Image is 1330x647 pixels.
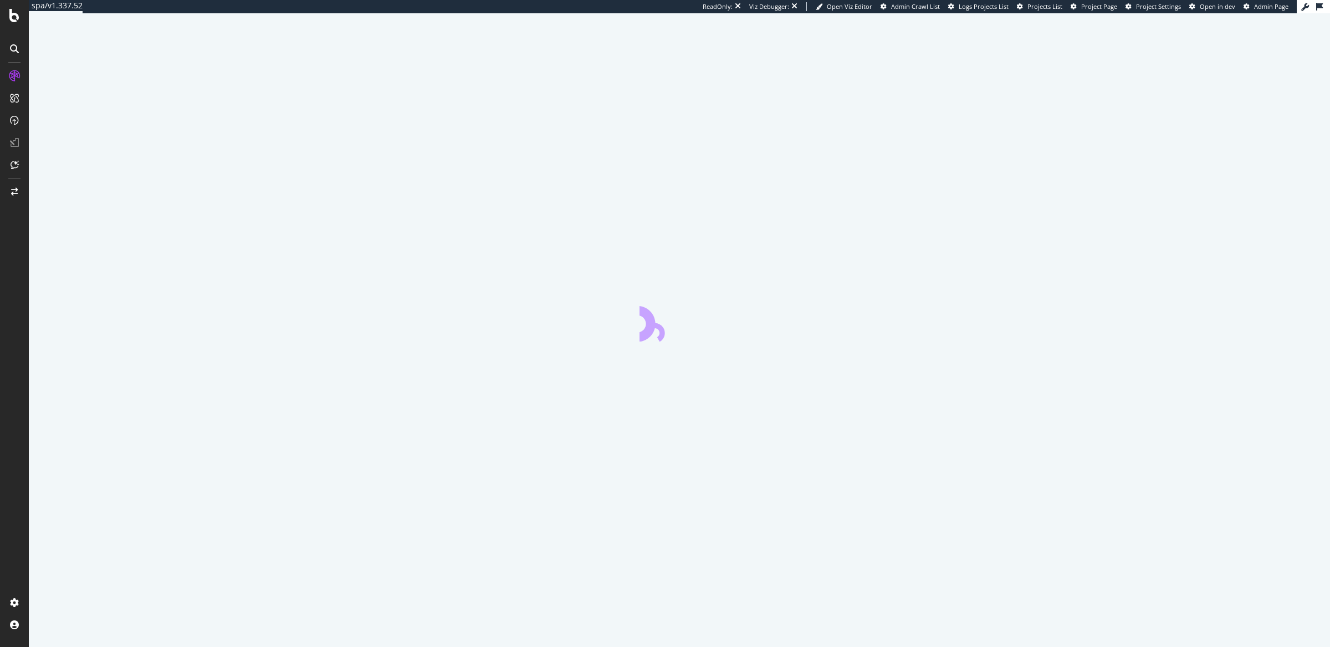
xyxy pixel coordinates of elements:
[1126,2,1181,11] a: Project Settings
[816,2,872,11] a: Open Viz Editor
[1027,2,1062,11] span: Projects List
[881,2,940,11] a: Admin Crawl List
[959,2,1009,11] span: Logs Projects List
[1136,2,1181,11] span: Project Settings
[749,2,789,11] div: Viz Debugger:
[1071,2,1117,11] a: Project Page
[1254,2,1288,11] span: Admin Page
[1081,2,1117,11] span: Project Page
[1189,2,1235,11] a: Open in dev
[1017,2,1062,11] a: Projects List
[640,302,719,342] div: animation
[1200,2,1235,11] span: Open in dev
[1244,2,1288,11] a: Admin Page
[703,2,733,11] div: ReadOnly:
[948,2,1009,11] a: Logs Projects List
[891,2,940,11] span: Admin Crawl List
[827,2,872,11] span: Open Viz Editor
